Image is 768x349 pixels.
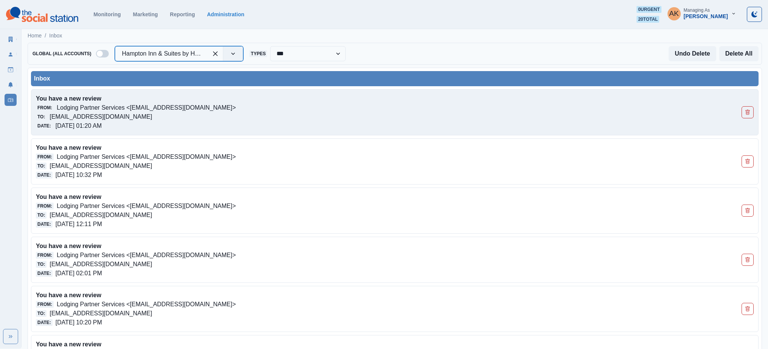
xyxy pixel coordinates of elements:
[49,211,152,220] p: [EMAIL_ADDRESS][DOMAIN_NAME]
[57,251,236,260] p: Lodging Partner Services <[EMAIL_ADDRESS][DOMAIN_NAME]>
[28,32,42,40] a: Home
[209,48,221,60] div: Clear selected options
[93,11,121,17] a: Monitoring
[36,104,54,111] span: From:
[36,123,53,129] span: Date:
[49,32,62,40] a: Inbox
[36,301,54,308] span: From:
[56,121,102,130] p: [DATE] 01:20 AM
[36,94,610,103] p: You have a new review
[36,212,46,219] span: To:
[249,50,267,57] span: Types
[742,205,754,217] button: Delete Email
[207,11,244,17] a: Administration
[49,161,152,171] p: [EMAIL_ADDRESS][DOMAIN_NAME]
[133,11,158,17] a: Marketing
[637,16,659,23] span: 20 total
[57,300,236,309] p: Lodging Partner Services <[EMAIL_ADDRESS][DOMAIN_NAME]>
[36,143,610,152] p: You have a new review
[36,242,610,251] p: You have a new review
[36,270,53,277] span: Date:
[56,220,102,229] p: [DATE] 12:11 PM
[684,13,728,20] div: [PERSON_NAME]
[36,154,54,160] span: From:
[56,318,102,327] p: [DATE] 10:20 PM
[5,48,17,60] a: Users
[669,5,679,23] div: Alex Kalogeropoulos
[36,252,54,259] span: From:
[6,7,78,22] img: logoTextSVG.62801f218bc96a9b266caa72a09eb111.svg
[661,6,742,21] button: Managing As[PERSON_NAME]
[36,172,53,178] span: Date:
[49,260,152,269] p: [EMAIL_ADDRESS][DOMAIN_NAME]
[719,46,759,61] button: Delete All
[36,340,610,349] p: You have a new review
[56,269,102,278] p: [DATE] 02:01 PM
[31,50,93,57] span: Global (All Accounts)
[45,32,46,40] span: /
[637,6,661,13] span: 0 urgent
[34,74,756,83] div: Inbox
[669,46,716,61] button: Undo Delete
[742,106,754,118] button: Delete Email
[36,192,610,202] p: You have a new review
[57,152,236,161] p: Lodging Partner Services <[EMAIL_ADDRESS][DOMAIN_NAME]>
[57,202,236,211] p: Lodging Partner Services <[EMAIL_ADDRESS][DOMAIN_NAME]>
[5,33,17,45] a: Clients
[170,11,195,17] a: Reporting
[5,94,17,106] a: Inbox
[36,261,46,268] span: To:
[28,32,62,40] nav: breadcrumb
[3,329,18,344] button: Expand
[36,291,610,300] p: You have a new review
[742,303,754,315] button: Delete Email
[5,64,17,76] a: Draft Posts
[36,203,54,209] span: From:
[36,221,53,228] span: Date:
[49,309,152,318] p: [EMAIL_ADDRESS][DOMAIN_NAME]
[742,155,754,168] button: Delete Email
[57,103,236,112] p: Lodging Partner Services <[EMAIL_ADDRESS][DOMAIN_NAME]>
[36,319,53,326] span: Date:
[36,310,46,317] span: To:
[56,171,102,180] p: [DATE] 10:32 PM
[49,112,152,121] p: [EMAIL_ADDRESS][DOMAIN_NAME]
[747,7,762,22] button: Toggle Mode
[684,8,710,13] div: Managing As
[742,254,754,266] button: Delete Email
[36,163,46,169] span: To:
[5,79,17,91] a: Notifications
[36,113,46,120] span: To:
